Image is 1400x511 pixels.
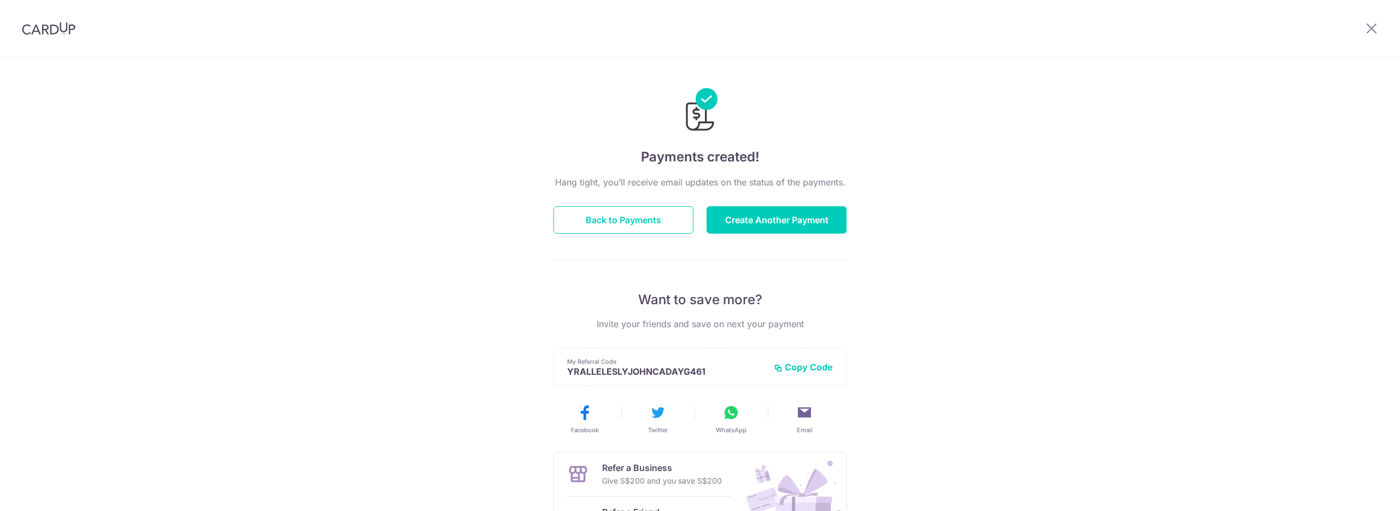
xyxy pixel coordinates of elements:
h4: Payments created! [553,147,847,167]
button: Twitter [626,404,690,434]
button: Back to Payments [553,206,693,234]
button: Facebook [552,404,617,434]
p: Hang tight, you’ll receive email updates on the status of the payments. [553,176,847,189]
p: Give S$200 and you save S$200 [602,474,722,487]
p: Invite your friends and save on next your payment [553,317,847,330]
p: YRALLELESLYJOHNCADAYG461 [567,366,765,377]
span: Email [797,426,813,434]
p: Want to save more? [553,291,847,309]
button: Create Another Payment [707,206,847,234]
span: WhatsApp [716,426,746,434]
span: Twitter [648,426,668,434]
p: My Referral Code [567,357,765,366]
span: Facebook [571,426,599,434]
p: Refer a Business [602,461,722,474]
img: Payments [682,88,717,134]
img: CardUp [22,22,75,35]
button: WhatsApp [699,404,763,434]
button: Email [772,404,837,434]
button: Copy Code [774,362,833,373]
